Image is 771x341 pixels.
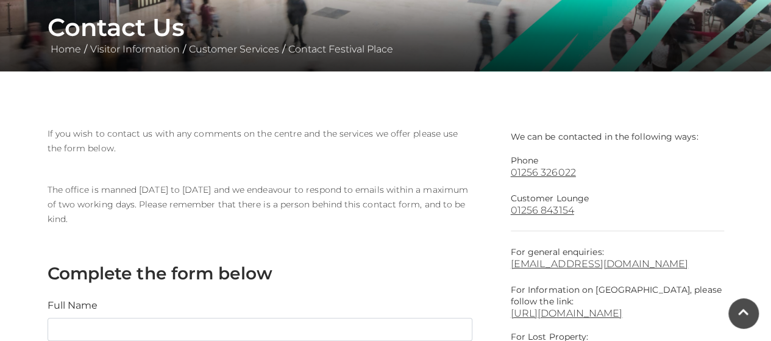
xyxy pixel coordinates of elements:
p: Customer Lounge [511,193,724,204]
p: For Information on [GEOGRAPHIC_DATA], please follow the link: [511,284,724,307]
div: / / / [38,13,733,57]
h1: Contact Us [48,13,724,42]
a: 01256 326022 [511,167,724,178]
a: [EMAIL_ADDRESS][DOMAIN_NAME] [511,258,724,270]
p: If you wish to contact us with any comments on the centre and the services we offer please use th... [48,126,472,156]
p: The office is manned [DATE] to [DATE] and we endeavour to respond to emails within a maximum of t... [48,182,472,226]
label: Full Name [48,298,98,313]
p: For general enquiries: [511,246,724,270]
p: Phone [511,155,724,167]
a: Customer Services [186,43,282,55]
a: Visitor Information [87,43,183,55]
h3: Complete the form below [48,263,472,284]
a: Contact Festival Place [285,43,396,55]
a: Home [48,43,84,55]
a: [URL][DOMAIN_NAME] [511,307,623,319]
a: 01256 843154 [511,204,724,216]
p: We can be contacted in the following ways: [511,126,724,143]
